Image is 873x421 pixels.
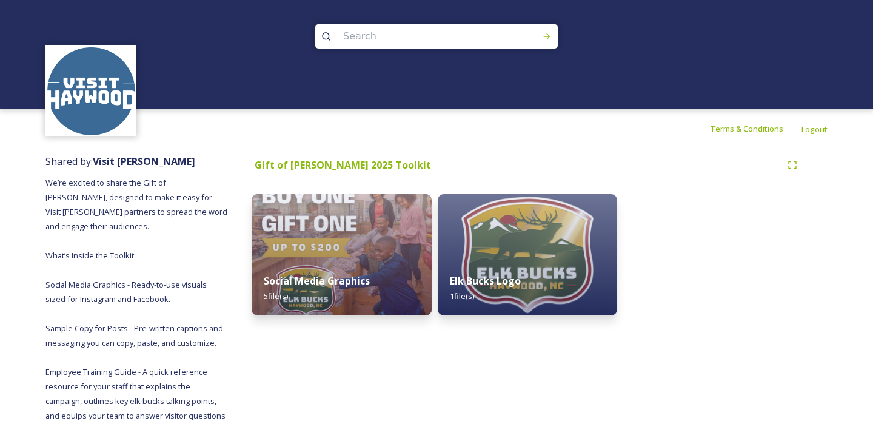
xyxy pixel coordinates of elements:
img: images.png [47,47,135,135]
span: 1 file(s) [450,291,474,301]
span: Shared by: [45,155,195,168]
img: d586183e-e408-4afd-bf1a-03160c1f4f59.jpg [252,194,432,315]
strong: Visit [PERSON_NAME] [93,155,195,168]
a: Terms & Conditions [710,121,801,136]
span: Terms & Conditions [710,123,783,134]
span: 5 file(s) [264,291,288,301]
span: Logout [801,124,828,135]
strong: Elk Bucks Logo [450,274,521,288]
img: 9c9e7043-bae5-49cd-9e71-a8c5de850ad7.jpg [438,194,618,315]
input: Search [337,23,503,50]
strong: Social Media Graphics [264,274,370,288]
strong: Gift of [PERSON_NAME] 2025 Toolkit [255,158,431,172]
